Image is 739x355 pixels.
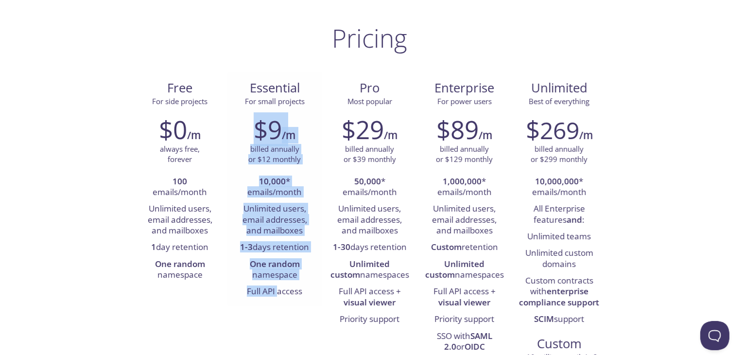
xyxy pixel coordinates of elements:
li: Unlimited users, email addresses, and mailboxes [424,201,504,239]
strong: SCIM [534,313,554,324]
span: Most popular [347,96,392,106]
strong: Unlimited custom [330,258,390,280]
strong: 1,000,000 [443,176,481,187]
li: Unlimited users, email addresses, and mailboxes [329,201,410,239]
h2: $29 [342,115,384,144]
span: For side projects [152,96,207,106]
li: Full API access + [424,284,504,311]
p: billed annually or $39 monthly [344,144,396,165]
li: namespace [235,256,315,284]
li: Unlimited teams [519,229,599,245]
p: always free, forever [160,144,200,165]
li: Unlimited custom domains [519,245,599,273]
h2: $9 [254,115,282,144]
strong: and [567,214,582,225]
span: For power users [437,96,492,106]
strong: Unlimited custom [425,258,485,280]
strong: 10,000 [259,176,286,187]
strong: visual viewer [344,297,395,308]
strong: enterprise compliance support [519,285,599,307]
h6: /m [579,127,593,143]
strong: 10,000,000 [535,176,579,187]
strong: OIDC [464,341,485,352]
li: days retention [235,239,315,256]
span: Pro [330,80,409,96]
li: namespaces [329,256,410,284]
strong: 1 [151,241,156,252]
h6: /m [384,127,397,143]
li: * emails/month [329,174,410,201]
strong: Custom [431,241,462,252]
li: * emails/month [424,174,504,201]
h6: /m [282,127,295,143]
li: namespaces [424,256,504,284]
iframe: Help Scout Beacon - Open [700,321,729,350]
li: Priority support [424,311,504,328]
strong: SAML 2.0 [444,330,492,352]
h1: Pricing [332,23,407,53]
li: Custom contracts with [519,273,599,311]
strong: 1-30 [333,241,350,252]
li: Priority support [329,311,410,328]
strong: 1-3 [240,241,253,252]
li: Unlimited users, email addresses, and mailboxes [140,201,220,239]
h2: $ [526,115,579,144]
li: days retention [329,239,410,256]
h6: /m [187,127,201,143]
span: Enterprise [425,80,504,96]
li: Unlimited users, email addresses, and mailboxes [235,201,315,239]
li: retention [424,239,504,256]
strong: 50,000 [354,176,381,187]
strong: 100 [172,176,187,187]
h2: $89 [436,115,479,144]
li: All Enterprise features : [519,201,599,229]
li: * emails/month [519,174,599,201]
li: emails/month [140,174,220,201]
li: * emails/month [235,174,315,201]
h2: $0 [159,115,187,144]
strong: One random [250,258,300,269]
li: support [519,311,599,328]
li: Full API access [235,284,315,300]
li: namespace [140,256,220,284]
p: billed annually or $129 monthly [436,144,493,165]
span: Essential [235,80,314,96]
span: Free [140,80,220,96]
p: billed annually or $299 monthly [531,144,587,165]
li: Full API access + [329,284,410,311]
span: For small projects [245,96,305,106]
span: Custom [519,336,599,352]
p: billed annually or $12 monthly [248,144,301,165]
span: Unlimited [531,79,587,96]
span: 269 [540,114,579,146]
h6: /m [479,127,492,143]
li: day retention [140,239,220,256]
span: Best of everything [529,96,589,106]
strong: visual viewer [438,297,490,308]
strong: One random [155,258,205,269]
